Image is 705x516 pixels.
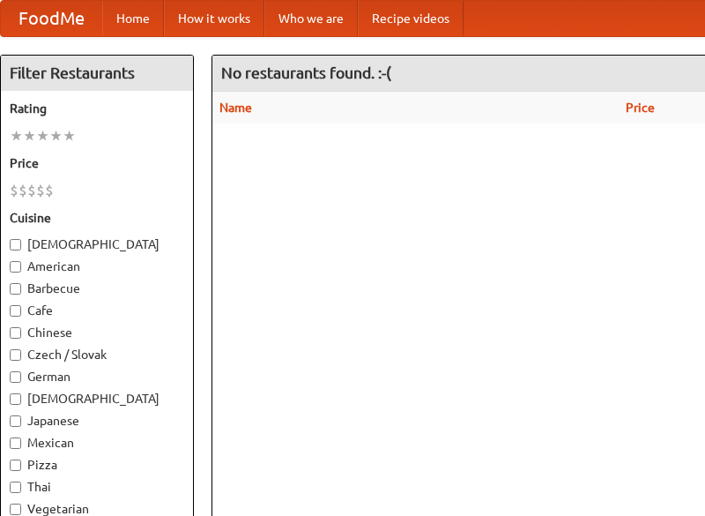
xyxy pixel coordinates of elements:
input: Czech / Slovak [10,349,21,361]
a: Home [102,1,164,36]
label: Czech / Slovak [10,346,184,363]
li: $ [45,181,54,200]
li: ★ [63,126,76,146]
h5: Cuisine [10,209,184,227]
li: ★ [36,126,49,146]
li: ★ [49,126,63,146]
h5: Rating [10,100,184,117]
a: Recipe videos [358,1,464,36]
input: Vegetarian [10,504,21,515]
label: German [10,368,184,385]
li: ★ [10,126,23,146]
label: Chinese [10,324,184,341]
label: [DEMOGRAPHIC_DATA] [10,236,184,253]
input: Barbecue [10,283,21,295]
li: ★ [23,126,36,146]
label: [DEMOGRAPHIC_DATA] [10,390,184,408]
label: Pizza [10,456,184,474]
input: [DEMOGRAPHIC_DATA] [10,239,21,251]
input: Thai [10,482,21,493]
input: Mexican [10,437,21,449]
label: Barbecue [10,280,184,297]
a: Price [626,101,655,115]
label: Mexican [10,434,184,452]
a: How it works [164,1,264,36]
h4: Filter Restaurants [1,56,193,91]
li: $ [27,181,36,200]
input: Japanese [10,415,21,427]
a: Name [219,101,252,115]
li: $ [10,181,19,200]
a: Who we are [264,1,358,36]
label: Japanese [10,412,184,430]
ng-pluralize: No restaurants found. :-( [221,64,391,81]
input: Pizza [10,460,21,471]
li: $ [19,181,27,200]
input: Cafe [10,305,21,317]
input: American [10,261,21,273]
input: German [10,371,21,383]
input: [DEMOGRAPHIC_DATA] [10,393,21,405]
label: Cafe [10,302,184,319]
input: Chinese [10,327,21,339]
h5: Price [10,154,184,172]
a: FoodMe [1,1,102,36]
label: Thai [10,478,184,496]
label: American [10,258,184,275]
li: $ [36,181,45,200]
